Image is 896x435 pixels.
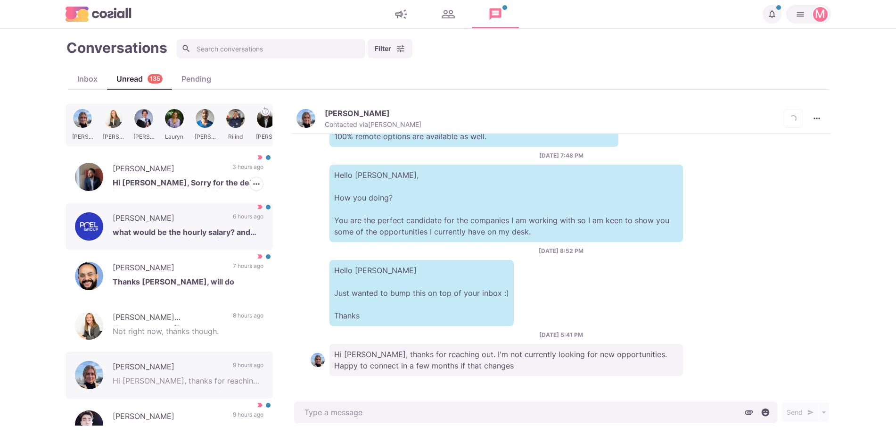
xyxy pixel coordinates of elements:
p: Contacted via [PERSON_NAME] [325,120,421,129]
button: Select emoji [758,405,773,419]
p: 3 hours ago [232,163,263,177]
img: Mary Traynor [311,353,325,367]
p: Hello [PERSON_NAME], How you doing? You are the perfect candidate for the companies I am working ... [329,165,683,242]
p: Hi [PERSON_NAME], Sorry for the delay in my response, you had initially reached out to me whilst ... [113,177,263,191]
p: [PERSON_NAME] [113,163,223,177]
p: [PERSON_NAME] [113,361,223,375]
p: 7 hours ago [233,262,263,276]
p: [PERSON_NAME] [113,262,223,276]
p: Hi [PERSON_NAME], thanks for reaching out. I'm not currently looking for new opportunities. Happy... [329,344,683,376]
p: [PERSON_NAME] [113,410,223,425]
p: Thanks [PERSON_NAME], will do [113,276,263,290]
img: logo [66,7,132,21]
p: 9 hours ago [233,361,263,375]
p: 135 [150,75,160,84]
p: [DATE] 5:41 PM [539,331,583,339]
p: [DATE] 7:48 PM [539,151,584,160]
img: Mary Traynor [296,109,315,128]
button: More menu [807,109,826,128]
img: Ellen (Rogers) Butler [75,311,103,340]
div: Unread [107,73,172,84]
h1: Conversations [66,39,167,56]
button: Notifications [763,5,781,24]
button: Mary Traynor[PERSON_NAME]Contacted via[PERSON_NAME] [296,109,421,129]
img: Malky Friedman [75,212,103,241]
img: Matt Montalvo [75,262,103,290]
p: [PERSON_NAME] ([PERSON_NAME]) [PERSON_NAME] [113,311,223,326]
button: Send [782,403,819,422]
p: 8 hours ago [233,311,263,326]
p: what would be the hourly salary? and can it be done part-time at night? [113,226,263,241]
p: 9 hours ago [233,410,263,425]
p: 6 hours ago [233,212,263,226]
button: Add add contacts [784,109,803,128]
div: Martin [815,8,825,20]
button: Martin [786,5,831,24]
p: Hi [PERSON_NAME], thanks for reaching out. I'm not currently looking for new opportunities. Happy... [113,375,263,389]
img: Zubair Yusuf [75,163,103,191]
button: Attach files [742,405,756,419]
p: [PERSON_NAME] [113,212,223,226]
div: Inbox [68,73,107,84]
img: Mary Traynor [75,361,103,389]
p: Hello [PERSON_NAME] Just wanted to bump this on top of your inbox :) Thanks [329,260,514,326]
input: Search conversations [177,39,365,58]
p: [DATE] 8:52 PM [539,247,584,255]
p: Not right now, thanks though. [113,326,263,340]
p: [PERSON_NAME] [325,109,390,118]
div: Pending [172,73,221,84]
button: Filter [368,39,412,58]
